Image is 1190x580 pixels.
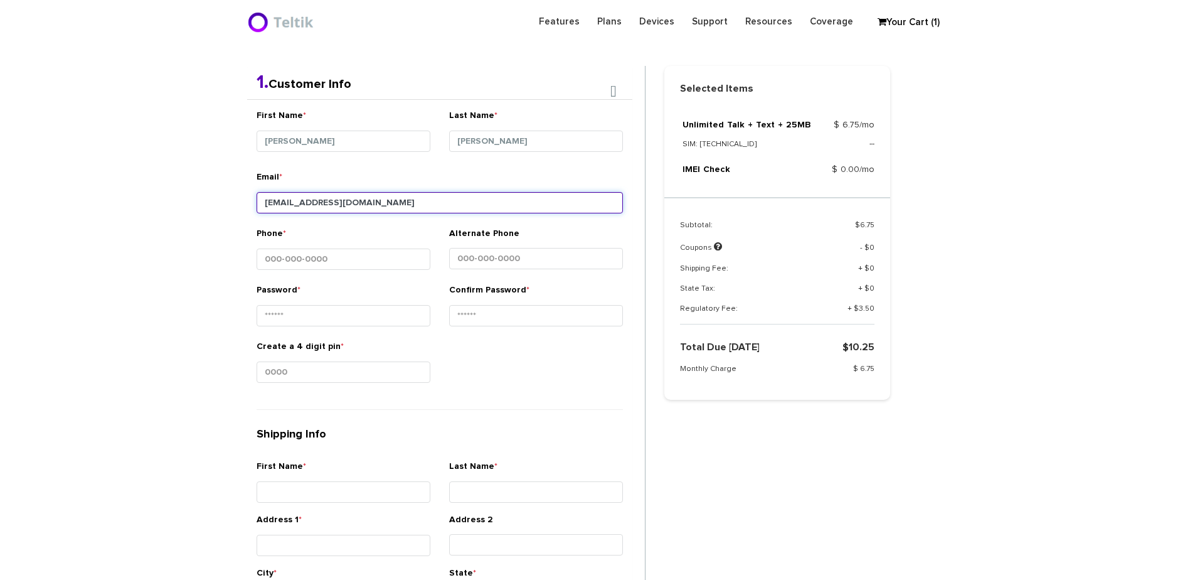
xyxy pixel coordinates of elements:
label: Alternate Phone [449,227,519,245]
a: Resources [736,9,801,34]
label: First Name [257,460,306,478]
span: 3.50 [859,305,874,313]
td: $ [812,220,874,240]
td: Coupons [680,240,812,263]
td: Subtotal: [680,220,812,240]
td: State Tax: [680,284,812,304]
a: Support [683,9,736,34]
a: 1.Customer Info [257,78,351,90]
td: $ 6.75 [819,364,874,384]
label: Confirm Password [449,284,529,302]
span: 0 [869,244,874,252]
span: 1. [257,73,268,92]
a: Unlimited Talk + Text + 25MB [683,121,811,129]
label: Phone [257,227,286,245]
td: $ 6.75/mo [811,118,874,137]
label: Create a 4 digit pin [257,340,344,358]
img: BriteX [247,9,317,35]
span: 0 [869,285,874,293]
td: Shipping Fee: [680,264,812,284]
label: First Name [257,109,306,127]
td: + $ [812,284,874,304]
td: -- [811,137,874,163]
a: Coverage [801,9,862,34]
span: 6.75 [860,222,874,229]
label: Address 1 [257,513,302,532]
a: Features [530,9,588,34]
label: Last Name [449,109,497,127]
td: + $ [812,304,874,325]
a: Devices [630,9,683,34]
label: Last Name [449,460,497,478]
td: $ 0.00/mo [811,163,874,181]
input: 0000 [257,362,430,383]
label: Password [257,284,300,302]
td: - $ [812,240,874,263]
strong: $ [842,342,874,352]
label: Address 2 [449,513,493,531]
a: IMEI Check [683,165,730,174]
td: Regulatory Fee: [680,304,812,325]
h4: Shipping Info [247,429,632,454]
strong: Selected Items [664,82,890,96]
td: Monthly Charge [680,364,819,384]
td: + $ [812,264,874,284]
span: 0 [869,265,874,272]
label: Email [257,171,282,189]
a: Your Cart (1) [871,13,934,32]
strong: Total Due [DATE] [680,342,760,352]
input: 000-000-0000 [257,249,430,270]
p: SIM: [TECHNICAL_ID] [683,137,812,151]
span: 10.25 [849,342,874,352]
a: Plans [588,9,630,34]
input: 000-000-0000 [449,248,623,269]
